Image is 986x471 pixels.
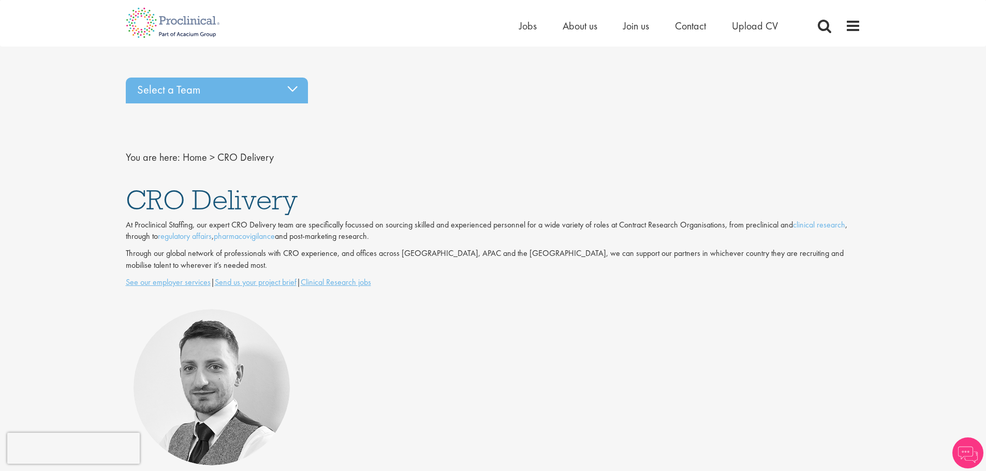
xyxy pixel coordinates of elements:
span: CRO Delivery [126,182,298,217]
p: At Proclinical Staffing, our expert CRO Delivery team are specifically focussed on sourcing skill... [126,219,861,243]
a: Upload CV [732,19,778,33]
a: Join us [623,19,649,33]
a: Send us your project brief [215,277,297,287]
span: > [210,150,215,164]
a: breadcrumb link [183,150,207,164]
a: regulatory affairs [158,231,212,241]
a: pharmacovigilance [214,231,275,241]
a: See our employer services [126,277,211,287]
a: About us [563,19,597,33]
p: Through our global network of professionals with CRO experience, and offices across [GEOGRAPHIC_D... [126,248,861,271]
a: clinical research [793,219,845,230]
span: You are here: [126,150,180,164]
div: Select a Team [126,78,308,103]
a: Jobs [519,19,537,33]
span: CRO Delivery [217,150,274,164]
iframe: reCAPTCHA [7,433,140,464]
a: Clinical Research jobs [301,277,371,287]
p: | | [126,277,861,288]
img: Chatbot [952,437,983,468]
a: Contact [675,19,706,33]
